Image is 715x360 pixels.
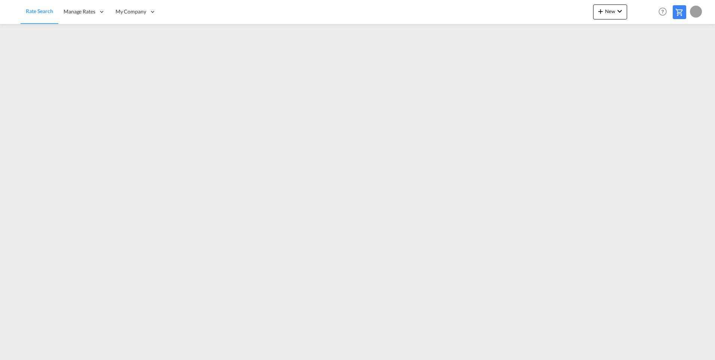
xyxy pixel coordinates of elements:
div: Help [656,5,673,19]
md-icon: icon-chevron-down [615,7,624,16]
span: Rate Search [26,8,53,14]
span: Help [656,5,669,18]
span: New [596,8,624,14]
button: icon-plus 400-fgNewicon-chevron-down [593,4,627,19]
md-icon: icon-plus 400-fg [596,7,605,16]
span: My Company [116,8,146,15]
span: Manage Rates [64,8,95,15]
